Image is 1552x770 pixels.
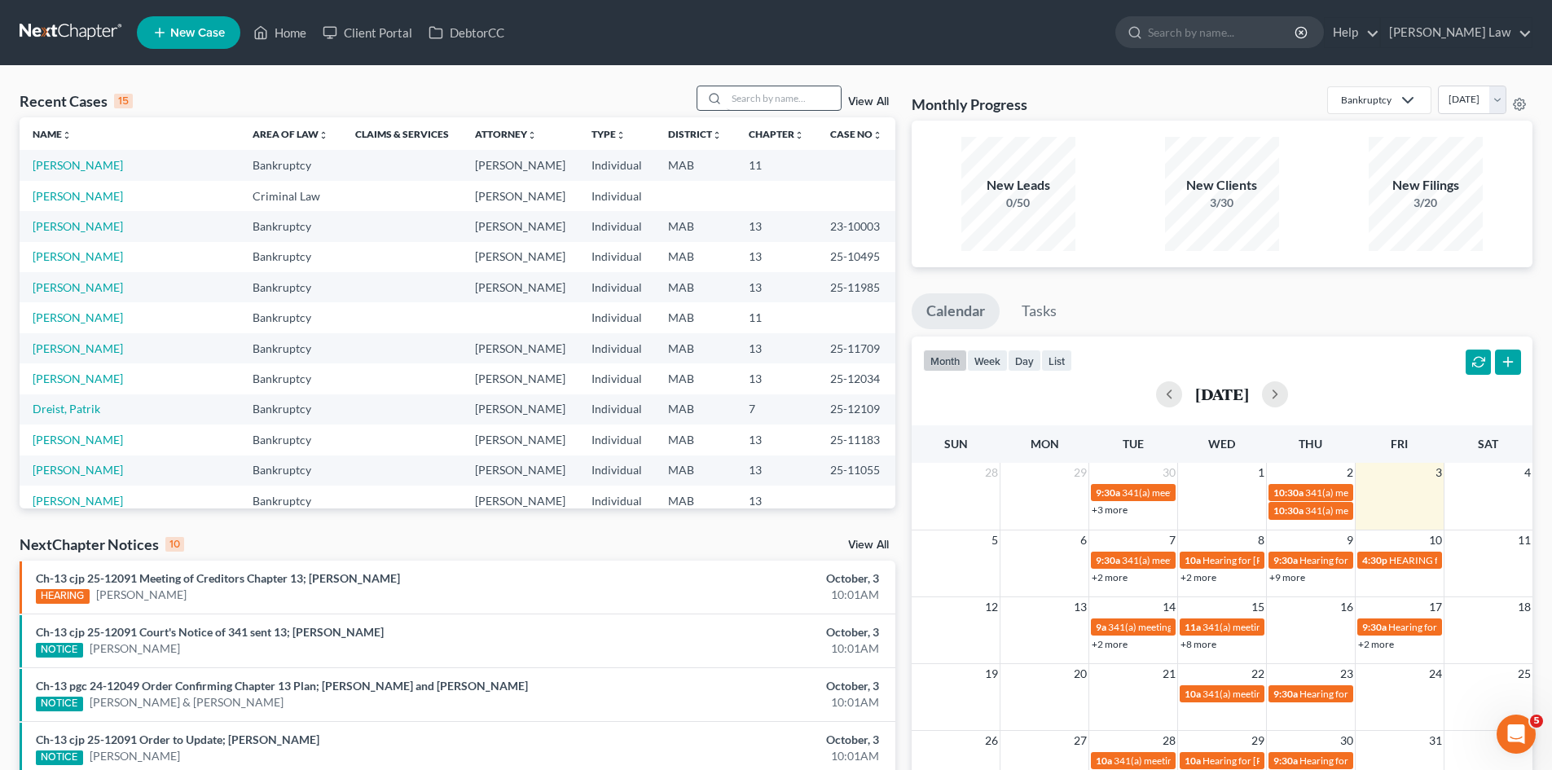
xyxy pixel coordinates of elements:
[33,280,123,294] a: [PERSON_NAME]
[1269,571,1305,583] a: +9 more
[578,394,655,425] td: Individual
[616,130,626,140] i: unfold_more
[240,486,341,516] td: Bankruptcy
[462,272,578,302] td: [PERSON_NAME]
[712,130,722,140] i: unfold_more
[36,625,384,639] a: Ch-13 cjp 25-12091 Court's Notice of 341 sent 13; [PERSON_NAME]
[655,242,735,272] td: MAB
[609,570,879,587] div: October, 3
[655,333,735,363] td: MAB
[33,494,123,508] a: [PERSON_NAME]
[817,425,895,455] td: 25-11183
[33,341,123,355] a: [PERSON_NAME]
[578,425,655,455] td: Individual
[462,211,578,241] td: [PERSON_NAME]
[578,363,655,394] td: Individual
[736,211,817,241] td: 13
[1195,385,1249,403] h2: [DATE]
[578,486,655,516] td: Individual
[1008,350,1041,372] button: day
[1389,554,1526,566] span: HEARING for [PERSON_NAME]
[240,333,341,363] td: Bankruptcy
[527,130,537,140] i: unfold_more
[1072,463,1088,482] span: 29
[240,455,341,486] td: Bankruptcy
[967,350,1008,372] button: week
[33,189,123,203] a: [PERSON_NAME]
[462,363,578,394] td: [PERSON_NAME]
[1273,504,1304,517] span: 10:30a
[655,394,735,425] td: MAB
[912,293,1000,329] a: Calendar
[668,128,722,140] a: Districtunfold_more
[1092,571,1128,583] a: +2 more
[36,643,83,658] div: NOTICE
[1427,530,1444,550] span: 10
[33,402,100,416] a: Dreist, Patrik
[736,302,817,332] td: 11
[33,372,123,385] a: [PERSON_NAME]
[655,425,735,455] td: MAB
[96,587,187,603] a: [PERSON_NAME]
[1273,755,1298,767] span: 9:30a
[736,394,817,425] td: 7
[609,640,879,657] div: 10:01AM
[33,433,123,447] a: [PERSON_NAME]
[1299,755,1427,767] span: Hearing for [PERSON_NAME]
[36,733,319,746] a: Ch-13 cjp 25-12091 Order to Update; [PERSON_NAME]
[1096,554,1120,566] span: 9:30a
[462,242,578,272] td: [PERSON_NAME]
[578,150,655,180] td: Individual
[655,486,735,516] td: MAB
[873,130,882,140] i: unfold_more
[1096,621,1106,633] span: 9a
[1250,664,1266,684] span: 22
[923,350,967,372] button: month
[983,731,1000,750] span: 26
[90,694,284,711] a: [PERSON_NAME] & [PERSON_NAME]
[1523,463,1532,482] span: 4
[609,678,879,694] div: October, 3
[1202,688,1360,700] span: 341(a) meeting for [PERSON_NAME]
[1299,554,1427,566] span: Hearing for [PERSON_NAME]
[240,272,341,302] td: Bankruptcy
[420,18,512,47] a: DebtorCC
[1516,664,1532,684] span: 25
[1299,688,1427,700] span: Hearing for [PERSON_NAME]
[1256,530,1266,550] span: 8
[1325,18,1379,47] a: Help
[655,150,735,180] td: MAB
[736,242,817,272] td: 13
[794,130,804,140] i: unfold_more
[1250,731,1266,750] span: 29
[1096,755,1112,767] span: 10a
[848,539,889,551] a: View All
[609,732,879,748] div: October, 3
[1123,437,1144,451] span: Tue
[736,425,817,455] td: 13
[578,211,655,241] td: Individual
[1108,621,1265,633] span: 341(a) meeting for [PERSON_NAME]
[114,94,133,108] div: 15
[1161,664,1177,684] span: 21
[736,150,817,180] td: 11
[1273,688,1298,700] span: 9:30a
[736,363,817,394] td: 13
[990,530,1000,550] span: 5
[578,181,655,211] td: Individual
[462,455,578,486] td: [PERSON_NAME]
[830,128,882,140] a: Case Nounfold_more
[240,302,341,332] td: Bankruptcy
[817,242,895,272] td: 25-10495
[1391,437,1408,451] span: Fri
[736,333,817,363] td: 13
[1345,530,1355,550] span: 9
[983,664,1000,684] span: 19
[1161,731,1177,750] span: 28
[944,437,968,451] span: Sun
[655,302,735,332] td: MAB
[33,219,123,233] a: [PERSON_NAME]
[1072,597,1088,617] span: 13
[1345,463,1355,482] span: 2
[1362,554,1387,566] span: 4:30p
